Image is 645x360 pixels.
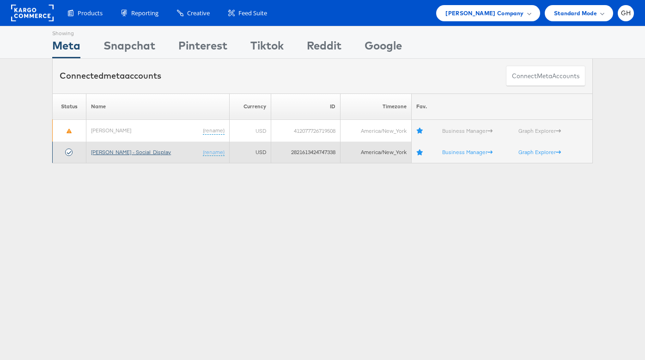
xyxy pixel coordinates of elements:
[53,93,86,120] th: Status
[518,127,561,134] a: Graph Explorer
[91,127,131,134] a: [PERSON_NAME]
[229,120,271,142] td: USD
[203,149,225,156] a: (rename)
[229,93,271,120] th: Currency
[52,26,80,37] div: Showing
[554,8,597,18] span: Standard Mode
[445,8,523,18] span: [PERSON_NAME] Company
[103,37,155,58] div: Snapchat
[131,9,158,18] span: Reporting
[91,149,171,155] a: [PERSON_NAME] - Social_Display
[537,72,552,81] span: meta
[271,120,340,142] td: 412077726719508
[86,93,230,120] th: Name
[203,127,225,135] a: (rename)
[506,66,585,87] button: ConnectmetaAccounts
[341,93,412,120] th: Timezone
[238,9,267,18] span: Feed Suite
[60,70,161,82] div: Connected accounts
[365,37,402,58] div: Google
[271,142,340,163] td: 2821613424747338
[187,9,210,18] span: Creative
[341,120,412,142] td: America/New_York
[341,142,412,163] td: America/New_York
[307,37,341,58] div: Reddit
[621,10,631,16] span: GH
[103,70,125,81] span: meta
[442,127,493,134] a: Business Manager
[178,37,227,58] div: Pinterest
[271,93,340,120] th: ID
[250,37,284,58] div: Tiktok
[442,149,493,155] a: Business Manager
[518,149,561,155] a: Graph Explorer
[52,37,80,58] div: Meta
[78,9,103,18] span: Products
[229,142,271,163] td: USD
